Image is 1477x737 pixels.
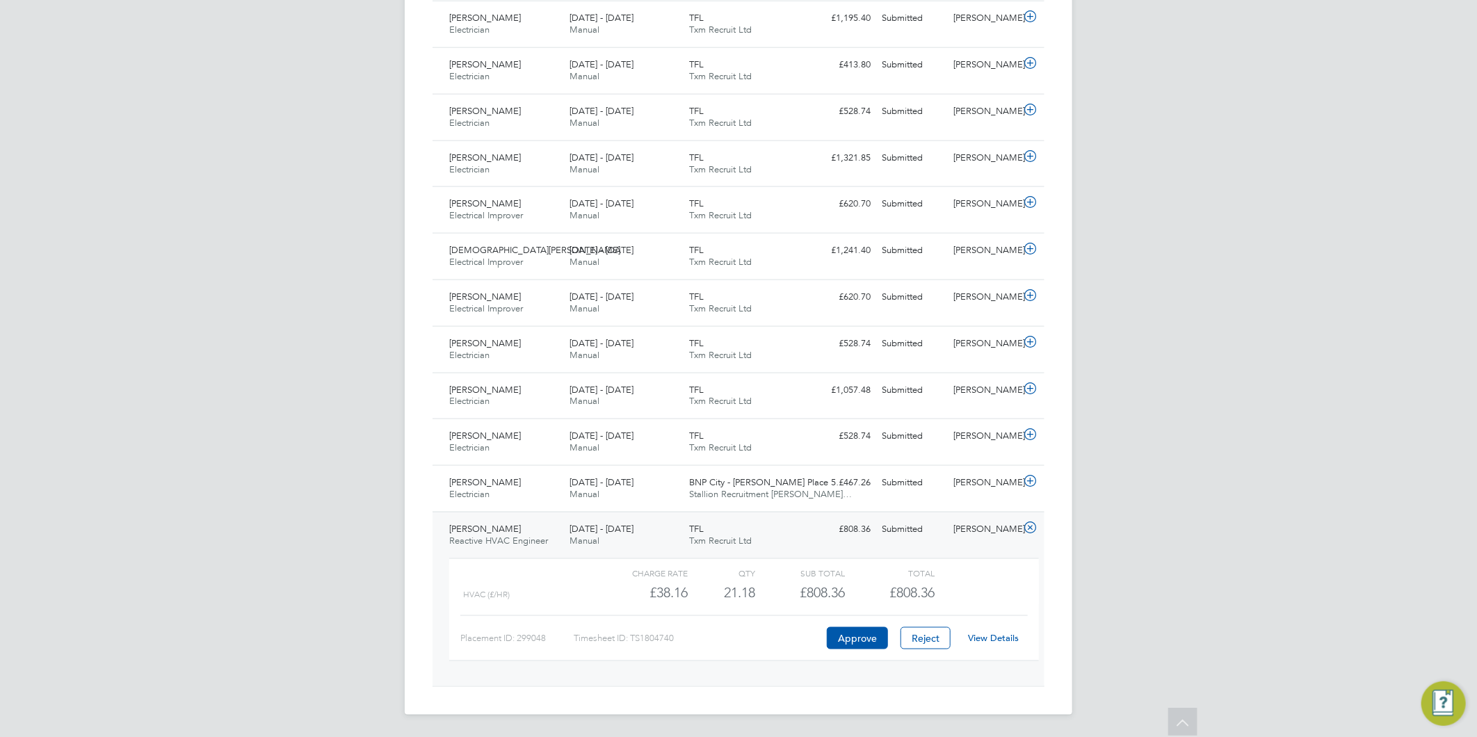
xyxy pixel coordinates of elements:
span: Electrician [449,488,490,500]
span: Manual [570,117,599,129]
div: [PERSON_NAME] [949,332,1021,355]
span: [DATE] - [DATE] [570,291,633,302]
span: Txm Recruit Ltd [690,163,752,175]
span: £808.36 [890,584,935,601]
span: [DATE] - [DATE] [570,197,633,209]
div: £808.36 [755,581,845,604]
span: Electrician [449,117,490,129]
div: [PERSON_NAME] [949,379,1021,402]
div: [PERSON_NAME] [949,471,1021,494]
button: Reject [901,627,951,649]
span: Manual [570,535,599,546]
div: £808.36 [804,518,876,541]
span: [PERSON_NAME] [449,152,521,163]
span: Txm Recruit Ltd [690,535,752,546]
span: Txm Recruit Ltd [690,70,752,82]
span: Manual [570,488,599,500]
span: Manual [570,349,599,361]
div: £528.74 [804,100,876,123]
span: [PERSON_NAME] [449,291,521,302]
span: [DATE] - [DATE] [570,244,633,256]
div: £528.74 [804,425,876,448]
span: [PERSON_NAME] [449,58,521,70]
span: Manual [570,302,599,314]
span: Txm Recruit Ltd [690,349,752,361]
span: [DATE] - [DATE] [570,58,633,70]
span: Reactive HVAC Engineer [449,535,548,546]
div: Charge rate [598,565,688,581]
span: TFL [690,244,704,256]
span: Txm Recruit Ltd [690,117,752,129]
div: [PERSON_NAME] [949,100,1021,123]
span: [DATE] - [DATE] [570,337,633,349]
span: Manual [570,163,599,175]
div: Submitted [876,471,949,494]
span: Electrical Improver [449,302,523,314]
div: Placement ID: 299048 [460,627,574,649]
span: Electrician [449,24,490,35]
span: [PERSON_NAME] [449,523,521,535]
span: Txm Recruit Ltd [690,256,752,268]
span: [DATE] - [DATE] [570,12,633,24]
span: Txm Recruit Ltd [690,209,752,221]
span: Txm Recruit Ltd [690,302,752,314]
span: [PERSON_NAME] [449,476,521,488]
span: [DATE] - [DATE] [570,523,633,535]
div: £38.16 [598,581,688,604]
span: [DATE] - [DATE] [570,430,633,442]
div: Timesheet ID: TS1804740 [574,627,823,649]
span: Electrician [449,442,490,453]
div: [PERSON_NAME] [949,193,1021,216]
span: [PERSON_NAME] [449,105,521,117]
span: Electrician [449,395,490,407]
div: £413.80 [804,54,876,76]
div: Submitted [876,286,949,309]
div: Submitted [876,425,949,448]
div: Submitted [876,239,949,262]
div: [PERSON_NAME] [949,425,1021,448]
span: Electrical Improver [449,256,523,268]
span: TFL [690,523,704,535]
span: TFL [690,291,704,302]
span: [DATE] - [DATE] [570,476,633,488]
div: [PERSON_NAME] [949,518,1021,541]
span: Stallion Recruitment [PERSON_NAME]… [690,488,853,500]
span: hvac (£/HR) [463,590,510,599]
div: £1,057.48 [804,379,876,402]
span: TFL [690,384,704,396]
span: TFL [690,152,704,163]
button: Approve [827,627,888,649]
div: £528.74 [804,332,876,355]
span: [DATE] - [DATE] [570,152,633,163]
div: 21.18 [688,581,755,604]
div: Submitted [876,7,949,30]
span: [PERSON_NAME] [449,430,521,442]
div: Submitted [876,332,949,355]
span: [DATE] - [DATE] [570,105,633,117]
div: Submitted [876,100,949,123]
span: [DATE] - [DATE] [570,384,633,396]
button: Engage Resource Center [1421,681,1466,726]
span: Manual [570,442,599,453]
span: TFL [690,337,704,349]
div: [PERSON_NAME] [949,239,1021,262]
div: £1,241.40 [804,239,876,262]
div: Submitted [876,379,949,402]
span: TFL [690,197,704,209]
span: BNP City - [PERSON_NAME] Place 5… [690,476,846,488]
div: QTY [688,565,755,581]
span: Manual [570,395,599,407]
a: View Details [969,632,1019,644]
span: Txm Recruit Ltd [690,442,752,453]
span: Manual [570,209,599,221]
div: [PERSON_NAME] [949,7,1021,30]
span: Electrical Improver [449,209,523,221]
div: [PERSON_NAME] [949,147,1021,170]
span: Electrician [449,163,490,175]
span: [DEMOGRAPHIC_DATA][PERSON_NAME] [449,244,620,256]
span: Manual [570,70,599,82]
span: TFL [690,58,704,70]
span: TFL [690,12,704,24]
div: Total [845,565,935,581]
span: Txm Recruit Ltd [690,395,752,407]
